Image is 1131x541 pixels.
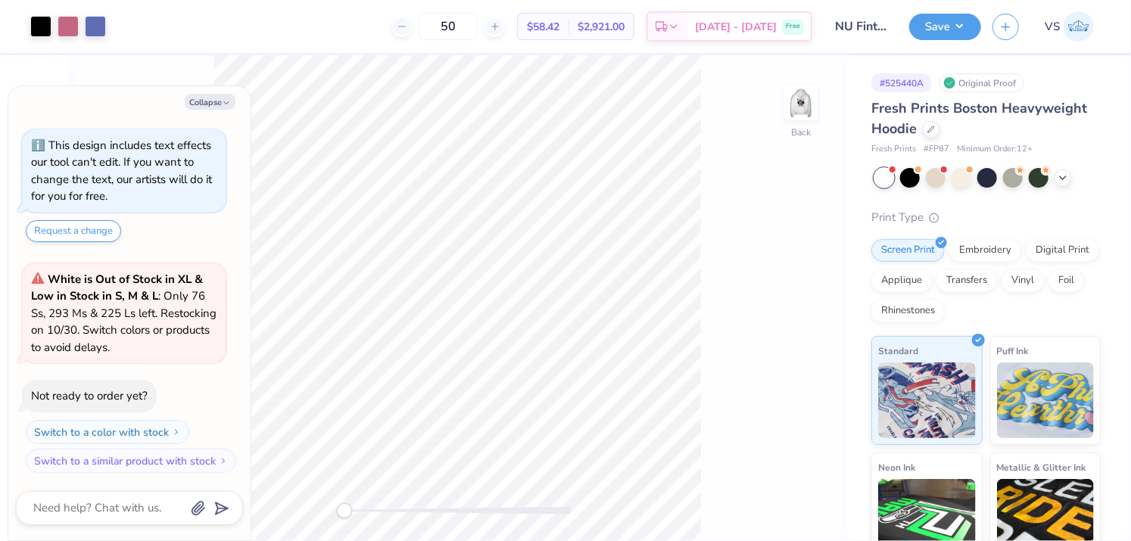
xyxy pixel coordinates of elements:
[337,503,352,518] div: Accessibility label
[1045,18,1060,36] span: VS
[185,94,235,110] button: Collapse
[26,220,121,242] button: Request a change
[1064,11,1094,42] img: Volodymyr Sobko
[1048,269,1084,292] div: Foil
[871,239,945,262] div: Screen Print
[871,99,1087,138] span: Fresh Prints Boston Heavyweight Hoodie
[31,388,148,403] div: Not ready to order yet?
[997,343,1029,359] span: Puff Ink
[219,456,228,465] img: Switch to a similar product with stock
[878,343,918,359] span: Standard
[1002,269,1044,292] div: Vinyl
[1026,239,1099,262] div: Digital Print
[939,73,1024,92] div: Original Proof
[419,13,478,40] input: – –
[578,19,625,35] span: $2,921.00
[26,420,189,444] button: Switch to a color with stock
[878,362,976,438] img: Standard
[997,362,1095,438] img: Puff Ink
[871,269,932,292] div: Applique
[791,126,811,139] div: Back
[786,88,816,118] img: Back
[31,138,212,204] div: This design includes text effects our tool can't edit. If you want to change the text, our artist...
[695,19,777,35] span: [DATE] - [DATE]
[871,73,932,92] div: # 525440A
[31,272,217,355] span: : Only 76 Ss, 293 Ms & 225 Ls left. Restocking on 10/30. Switch colors or products to avoid delays.
[924,143,949,156] span: # FP87
[949,239,1021,262] div: Embroidery
[786,21,800,32] span: Free
[936,269,997,292] div: Transfers
[957,143,1033,156] span: Minimum Order: 12 +
[1038,11,1101,42] a: VS
[172,428,181,437] img: Switch to a color with stock
[871,300,945,322] div: Rhinestones
[824,11,898,42] input: Untitled Design
[527,19,559,35] span: $58.42
[909,14,981,40] button: Save
[871,209,1101,226] div: Print Type
[871,143,916,156] span: Fresh Prints
[26,449,236,473] button: Switch to a similar product with stock
[31,272,203,304] strong: White is Out of Stock in XL & Low in Stock in S, M & L
[997,459,1086,475] span: Metallic & Glitter Ink
[878,459,915,475] span: Neon Ink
